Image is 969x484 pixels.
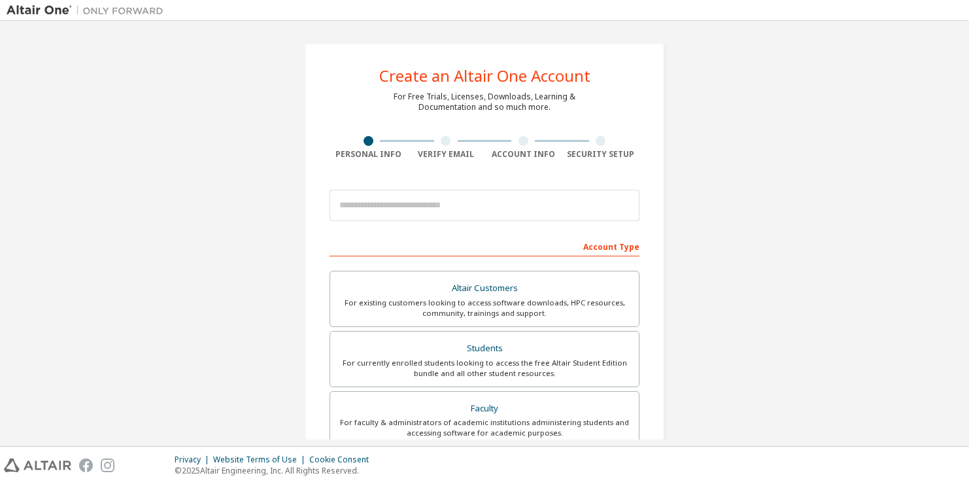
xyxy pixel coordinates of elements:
div: For faculty & administrators of academic institutions administering students and accessing softwa... [338,417,631,438]
div: Website Terms of Use [213,455,309,465]
img: facebook.svg [79,458,93,472]
img: altair_logo.svg [4,458,71,472]
div: Create an Altair One Account [379,68,590,84]
div: Privacy [175,455,213,465]
div: Students [338,339,631,358]
p: © 2025 Altair Engineering, Inc. All Rights Reserved. [175,465,377,476]
div: Faculty [338,400,631,418]
div: For currently enrolled students looking to access the free Altair Student Edition bundle and all ... [338,358,631,379]
div: Cookie Consent [309,455,377,465]
img: Altair One [7,4,170,17]
div: Security Setup [562,149,640,160]
div: Verify Email [407,149,485,160]
div: Account Type [330,235,639,256]
div: Account Info [484,149,562,160]
img: instagram.svg [101,458,114,472]
div: Personal Info [330,149,407,160]
div: For Free Trials, Licenses, Downloads, Learning & Documentation and so much more. [394,92,575,112]
div: Altair Customers [338,279,631,298]
div: For existing customers looking to access software downloads, HPC resources, community, trainings ... [338,298,631,319]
